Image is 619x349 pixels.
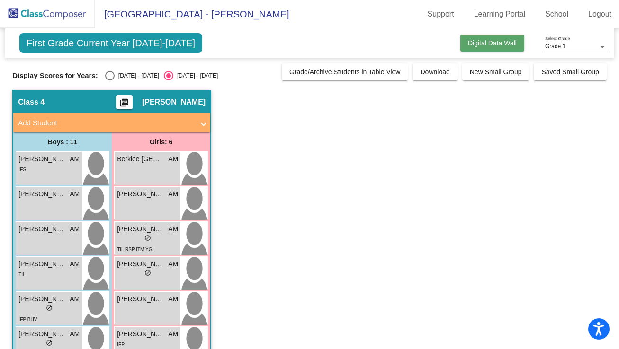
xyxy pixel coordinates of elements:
span: AM [168,329,178,339]
span: Display Scores for Years: [12,71,98,80]
span: [GEOGRAPHIC_DATA] - [PERSON_NAME] [95,7,289,22]
span: Class 4 [18,97,45,107]
span: [PERSON_NAME] [18,294,66,304]
div: Boys : 11 [13,132,112,151]
span: AM [70,294,80,304]
span: TIL RSP ITM YGL [117,247,155,252]
span: [PERSON_NAME] [117,259,164,269]
span: [PERSON_NAME] [18,189,66,199]
button: Grade/Archive Students in Table View [282,63,408,80]
span: do_not_disturb_alt [46,340,53,346]
span: Grade/Archive Students in Table View [289,68,401,76]
span: IES [18,167,26,172]
span: [PERSON_NAME] [18,224,66,234]
div: [DATE] - [DATE] [115,71,159,80]
span: AM [168,189,178,199]
button: Digital Data Wall [460,35,524,52]
span: do_not_disturb_alt [144,235,151,241]
span: AM [70,189,80,199]
span: [PERSON_NAME] [117,329,164,339]
span: AM [70,259,80,269]
span: [PERSON_NAME] [117,224,164,234]
button: Download [413,63,457,80]
mat-panel-title: Add Student [18,118,194,129]
span: IEP BHV [18,317,37,322]
span: [PERSON_NAME] [117,189,164,199]
span: [PERSON_NAME] [142,97,206,107]
a: School [538,7,576,22]
span: TIL [18,272,25,277]
a: Learning Portal [466,7,533,22]
span: First Grade Current Year [DATE]-[DATE] [19,33,202,53]
mat-expansion-panel-header: Add Student [13,113,210,132]
span: AM [168,294,178,304]
span: do_not_disturb_alt [144,270,151,276]
span: AM [70,154,80,164]
span: AM [168,224,178,234]
button: Saved Small Group [534,63,606,80]
div: Girls: 6 [112,132,210,151]
mat-radio-group: Select an option [105,71,218,80]
span: [PERSON_NAME] [18,154,66,164]
a: Logout [581,7,619,22]
span: New Small Group [470,68,522,76]
span: IEP [117,342,125,347]
span: [PERSON_NAME] [18,259,66,269]
span: [PERSON_NAME] [18,329,66,339]
a: Support [420,7,462,22]
span: Digital Data Wall [468,39,517,47]
span: Grade 1 [545,43,565,50]
span: AM [168,259,178,269]
span: Berklee [GEOGRAPHIC_DATA] [117,154,164,164]
div: [DATE] - [DATE] [173,71,218,80]
button: Print Students Details [116,95,133,109]
span: Saved Small Group [541,68,599,76]
span: do_not_disturb_alt [46,305,53,311]
span: AM [70,224,80,234]
span: Download [420,68,449,76]
button: New Small Group [462,63,529,80]
span: AM [70,329,80,339]
mat-icon: picture_as_pdf [118,98,130,111]
span: [PERSON_NAME] [117,294,164,304]
span: AM [168,154,178,164]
